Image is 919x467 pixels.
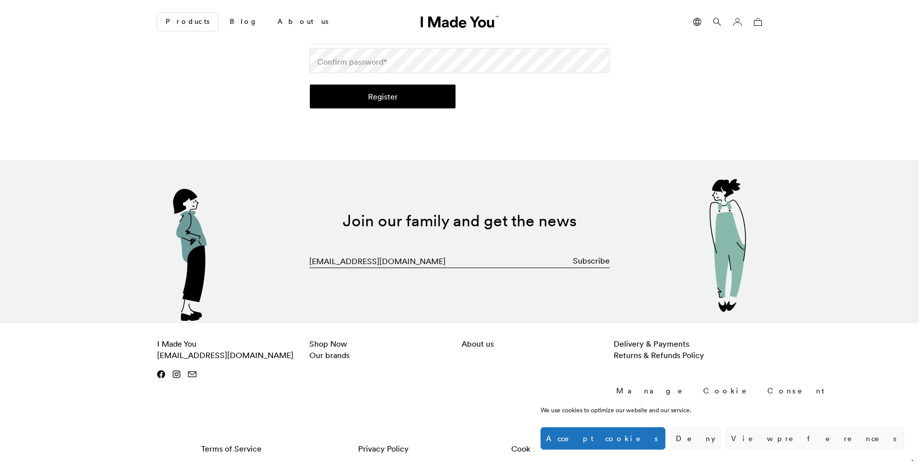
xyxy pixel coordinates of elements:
a: Returns & Refunds Policy [614,350,704,360]
h2: Join our family and get the news [186,211,733,230]
a: Shop Now [309,339,347,349]
a: About us [461,339,494,349]
button: Deny [670,427,721,450]
button: View preferences [726,427,904,450]
a: Our brands [309,350,350,360]
div: Manage Cookie Consent [616,385,829,396]
button: Accept cookies [541,427,665,450]
a: Blog [222,13,266,30]
a: [EMAIL_ADDRESS][DOMAIN_NAME] [157,350,293,360]
a: Delivery & Payments [614,339,689,349]
a: Products [157,13,218,31]
a: Terms of Service [157,438,305,459]
a: Privacy Policy [309,438,458,459]
button: Subscribe [573,251,610,271]
div: We use cookies to optimize our website and our service. [541,406,756,415]
a: Cookie Policy [461,438,610,459]
a: About us [270,13,336,30]
button: Register [310,85,456,108]
label: Confirm password [317,56,387,68]
p: I Made You [157,338,305,361]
